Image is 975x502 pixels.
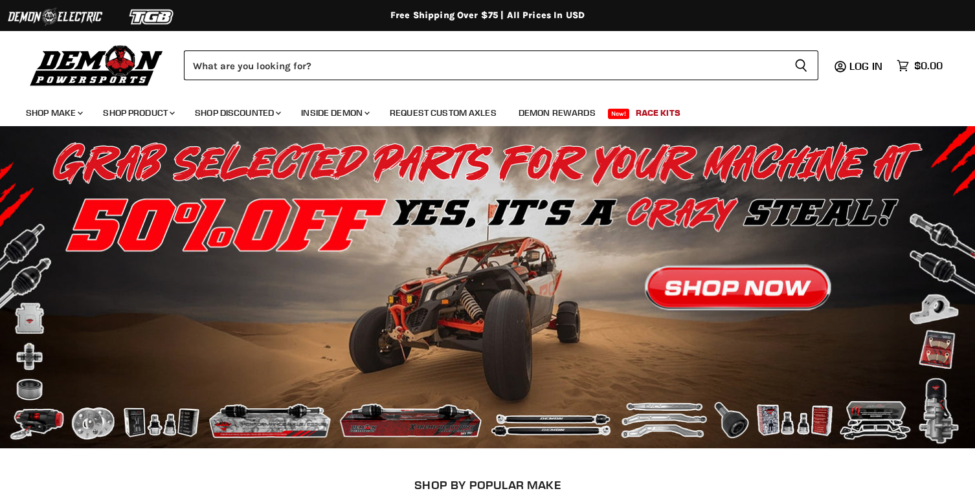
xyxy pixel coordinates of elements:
form: Product [184,50,818,80]
ul: Main menu [16,94,939,126]
a: Shop Make [16,100,91,126]
a: Log in [844,60,890,72]
input: Search [184,50,784,80]
a: Demon Rewards [509,100,605,126]
a: Race Kits [626,100,690,126]
h2: SHOP BY POPULAR MAKE [16,478,959,492]
img: Demon Powersports [26,42,168,88]
a: $0.00 [890,56,949,75]
a: Request Custom Axles [380,100,506,126]
img: Demon Electric Logo 2 [6,5,104,29]
button: Search [784,50,818,80]
span: New! [608,109,630,119]
a: Shop Product [93,100,183,126]
a: Shop Discounted [185,100,289,126]
span: Log in [849,60,882,72]
img: TGB Logo 2 [104,5,201,29]
a: Inside Demon [291,100,377,126]
span: $0.00 [914,60,943,72]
